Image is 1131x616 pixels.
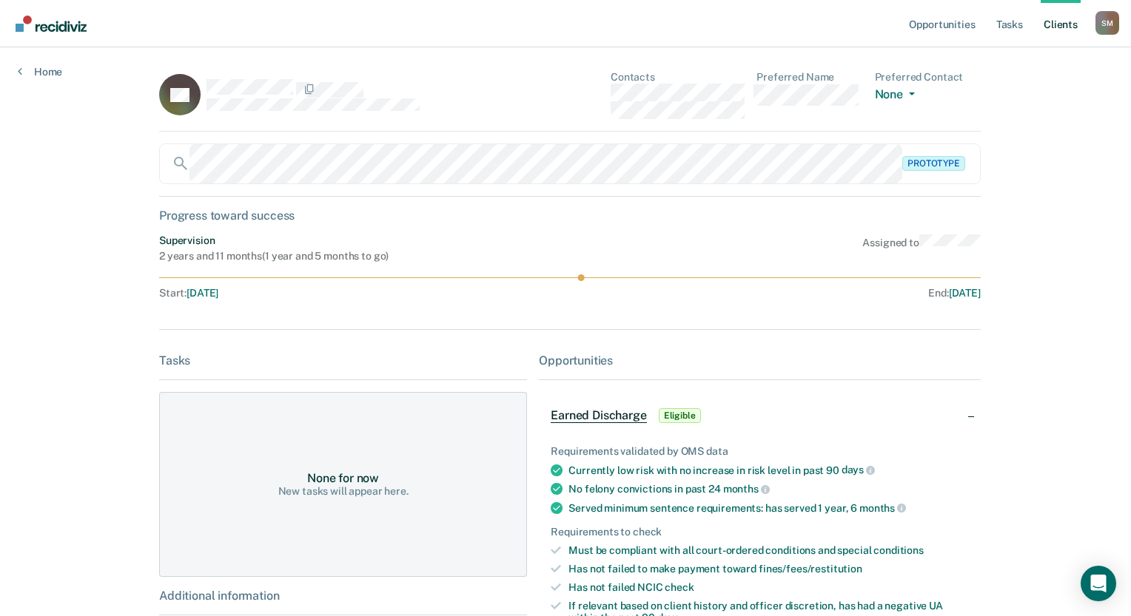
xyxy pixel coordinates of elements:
div: 2 years and 11 months ( 1 year and 5 months to go ) [159,250,389,263]
div: Requirements to check [551,526,969,538]
div: Has not failed to make payment toward [568,563,969,575]
div: Has not failed NCIC [568,581,969,594]
img: Recidiviz [16,16,87,32]
span: [DATE] [187,287,218,299]
dt: Contacts [611,71,745,84]
div: None for now [307,471,379,485]
div: Served minimum sentence requirements: has served 1 year, 6 [568,501,969,515]
div: Currently low risk with no increase in risk level in past 90 [568,464,969,477]
div: Assigned to [862,234,981,263]
div: Requirements validated by OMS data [551,445,969,458]
div: End : [577,287,981,299]
dt: Preferred Contact [875,71,981,84]
span: days [842,464,875,475]
span: months [723,483,770,495]
span: check [665,581,694,593]
span: months [859,502,906,514]
a: Home [18,65,62,78]
span: Eligible [659,408,701,423]
div: Earned DischargeEligible [539,392,981,439]
div: S M [1095,11,1119,35]
dt: Preferred Name [756,71,862,84]
div: Progress toward success [159,209,981,223]
span: conditions [873,544,924,556]
div: Start : [159,287,571,299]
div: Tasks [159,353,527,368]
div: Open Intercom Messenger [1081,566,1116,601]
div: Opportunities [539,353,981,368]
span: Earned Discharge [551,408,646,423]
div: Must be compliant with all court-ordered conditions and special [568,544,969,557]
button: None [875,87,921,104]
div: No felony convictions in past 24 [568,482,969,495]
div: New tasks will appear here. [278,485,409,498]
div: Supervision [159,234,389,247]
span: fines/fees/restitution [759,563,862,575]
div: Additional information [159,589,527,603]
button: Profile dropdown button [1095,11,1119,35]
span: [DATE] [949,287,981,299]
